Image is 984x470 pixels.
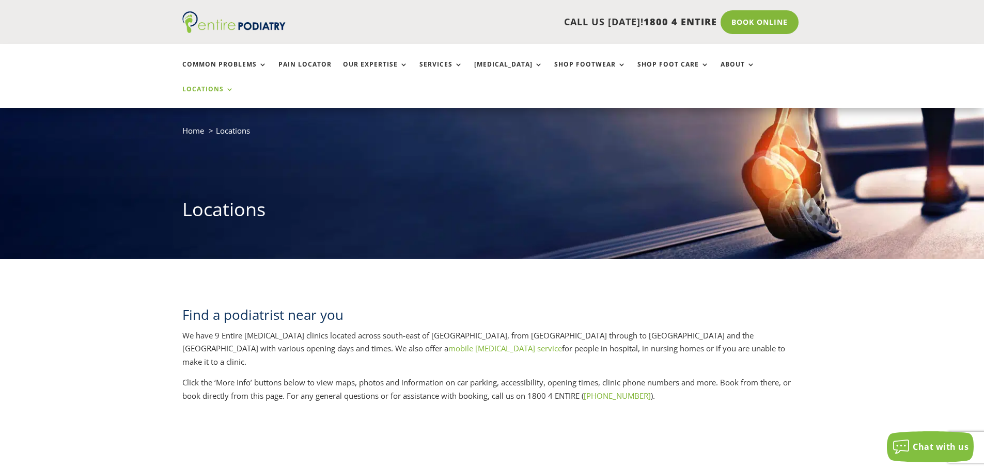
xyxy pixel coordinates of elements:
a: Pain Locator [278,61,332,83]
p: CALL US [DATE]! [325,15,717,29]
h1: Locations [182,197,802,228]
a: [MEDICAL_DATA] [474,61,543,83]
span: 1800 4 ENTIRE [644,15,717,28]
a: Book Online [721,10,799,34]
button: Chat with us [887,431,974,462]
a: About [721,61,755,83]
a: Shop Foot Care [637,61,709,83]
a: Home [182,125,204,136]
a: [PHONE_NUMBER] [584,391,651,401]
a: mobile [MEDICAL_DATA] service [448,343,562,353]
a: Our Expertise [343,61,408,83]
a: Common Problems [182,61,267,83]
a: Entire Podiatry [182,25,286,35]
a: Shop Footwear [554,61,626,83]
span: Chat with us [913,441,969,452]
h2: Find a podiatrist near you [182,305,802,329]
nav: breadcrumb [182,124,802,145]
span: Locations [216,125,250,136]
p: We have 9 Entire [MEDICAL_DATA] clinics located across south-east of [GEOGRAPHIC_DATA], from [GEO... [182,329,802,377]
img: logo (1) [182,11,286,33]
a: Locations [182,86,234,108]
p: Click the ‘More Info’ buttons below to view maps, photos and information on car parking, accessib... [182,376,802,402]
a: Services [419,61,463,83]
